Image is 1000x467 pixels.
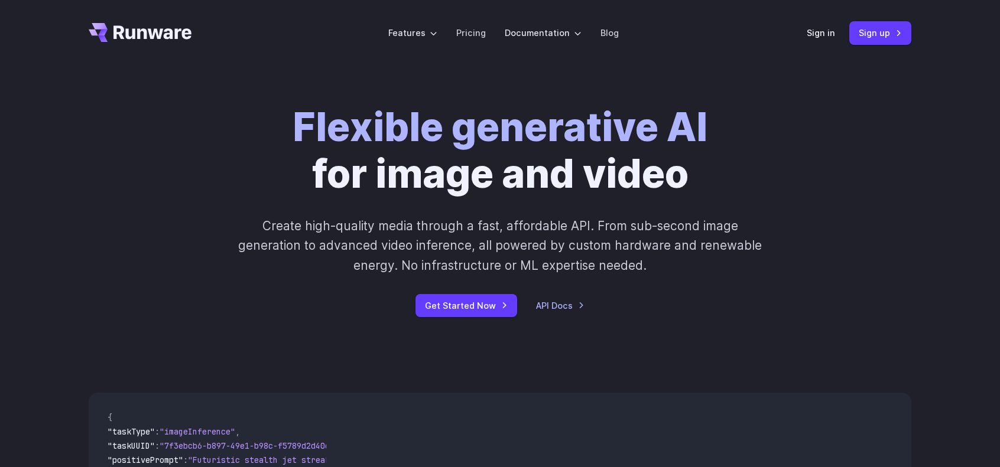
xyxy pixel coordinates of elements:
strong: Flexible generative AI [293,103,707,151]
span: : [155,440,160,451]
a: Sign up [849,21,911,44]
span: "taskType" [108,426,155,437]
a: API Docs [536,299,585,312]
span: { [108,412,112,423]
span: "Futuristic stealth jet streaking through a neon-lit cityscape with glowing purple exhaust" [188,455,618,465]
a: Pricing [456,26,486,40]
span: "taskUUID" [108,440,155,451]
span: "positivePrompt" [108,455,183,465]
h1: for image and video [293,104,707,197]
span: , [235,426,240,437]
a: Go to / [89,23,191,42]
a: Sign in [807,26,835,40]
label: Documentation [505,26,582,40]
p: Create high-quality media through a fast, affordable API. From sub-second image generation to adv... [237,216,764,275]
a: Get Started Now [415,294,517,317]
a: Blog [600,26,619,40]
span: : [183,455,188,465]
span: "7f3ebcb6-b897-49e1-b98c-f5789d2d40d7" [160,440,339,451]
label: Features [388,26,437,40]
span: : [155,426,160,437]
span: "imageInference" [160,426,235,437]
